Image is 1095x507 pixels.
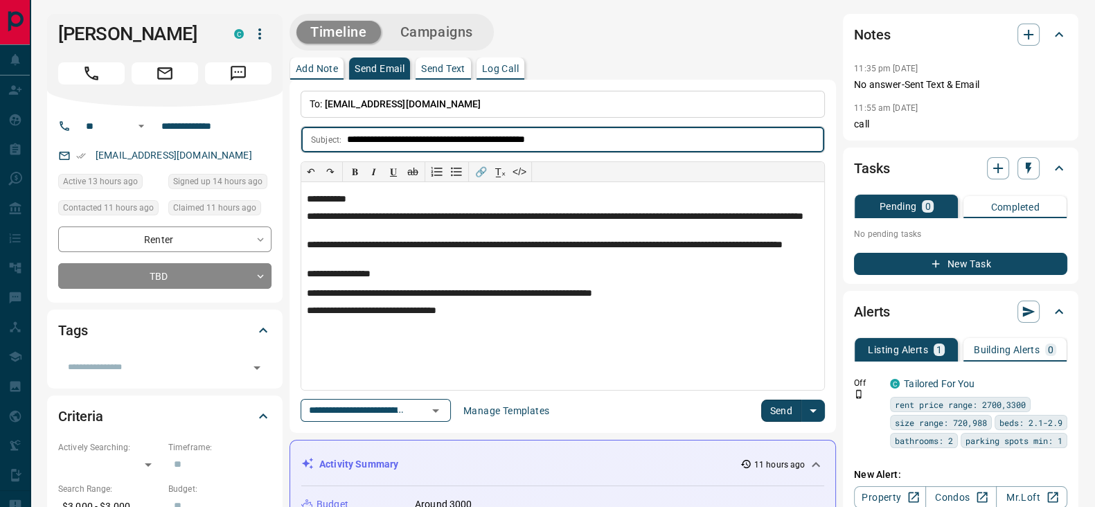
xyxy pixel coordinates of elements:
p: Listing Alerts [868,345,928,355]
p: Log Call [482,64,519,73]
h2: Tasks [854,157,889,179]
div: Renter [58,226,271,252]
button: 🔗 [471,162,490,181]
p: 11 hours ago [754,459,805,471]
p: Activity Summary [319,457,398,472]
p: Subject: [311,134,341,146]
span: Message [205,62,271,84]
span: size range: 720,988 [895,416,987,429]
svg: Email Verified [76,151,86,161]
button: Bullet list [447,162,466,181]
h2: Alerts [854,301,890,323]
div: Notes [854,18,1067,51]
p: Budget: [168,483,271,495]
button: Campaigns [386,21,487,44]
button: Open [426,401,445,420]
span: [EMAIL_ADDRESS][DOMAIN_NAME] [325,98,481,109]
h2: Tags [58,319,87,341]
button: Open [133,118,150,134]
span: 𝐔 [390,166,397,177]
p: Off [854,377,882,389]
span: Active 13 hours ago [63,175,138,188]
button: Send [761,400,802,422]
div: Tue Aug 19 2025 [58,200,161,220]
button: New Task [854,253,1067,275]
span: Claimed 11 hours ago [173,201,256,215]
h2: Notes [854,24,890,46]
p: Pending [880,202,917,211]
span: Call [58,62,125,84]
div: Tue Aug 19 2025 [168,200,271,220]
p: 11:55 am [DATE] [854,103,918,113]
p: Send Text [421,64,465,73]
button: ↷ [321,162,340,181]
div: split button [761,400,826,422]
button: 𝐔 [384,162,403,181]
span: beds: 2.1-2.9 [999,416,1062,429]
span: rent price range: 2700,3300 [895,398,1026,411]
button: T̲ₓ [490,162,510,181]
button: Numbered list [427,162,447,181]
button: 𝑰 [364,162,384,181]
button: ↶ [301,162,321,181]
p: Add Note [296,64,338,73]
p: 1 [936,345,942,355]
p: New Alert: [854,468,1067,482]
div: Alerts [854,295,1067,328]
div: Tags [58,314,271,347]
h1: [PERSON_NAME] [58,23,213,45]
span: Contacted 11 hours ago [63,201,154,215]
a: Tailored For You [904,378,974,389]
div: TBD [58,263,271,289]
p: Timeframe: [168,441,271,454]
svg: Push Notification Only [854,389,864,399]
button: 𝐁 [345,162,364,181]
button: </> [510,162,529,181]
p: Actively Searching: [58,441,161,454]
div: condos.ca [890,379,900,389]
button: Manage Templates [455,400,558,422]
p: No answer-Sent Text & Email [854,78,1067,92]
span: Signed up 14 hours ago [173,175,262,188]
div: Activity Summary11 hours ago [301,452,824,477]
span: Email [132,62,198,84]
div: condos.ca [234,29,244,39]
h2: Criteria [58,405,103,427]
div: Tasks [854,152,1067,185]
p: call [854,117,1067,132]
p: To: [301,91,825,118]
p: Building Alerts [974,345,1040,355]
div: Criteria [58,400,271,433]
a: [EMAIL_ADDRESS][DOMAIN_NAME] [96,150,252,161]
span: parking spots min: 1 [965,434,1062,447]
p: 0 [925,202,930,211]
button: Open [247,358,267,377]
button: ab [403,162,422,181]
p: 11:35 pm [DATE] [854,64,918,73]
span: bathrooms: 2 [895,434,953,447]
p: Search Range: [58,483,161,495]
div: Tue Aug 19 2025 [58,174,161,193]
p: Send Email [355,64,404,73]
p: No pending tasks [854,224,1067,244]
p: Completed [990,202,1040,212]
s: ab [407,166,418,177]
div: Tue Aug 19 2025 [168,174,271,193]
button: Timeline [296,21,381,44]
p: 0 [1048,345,1053,355]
